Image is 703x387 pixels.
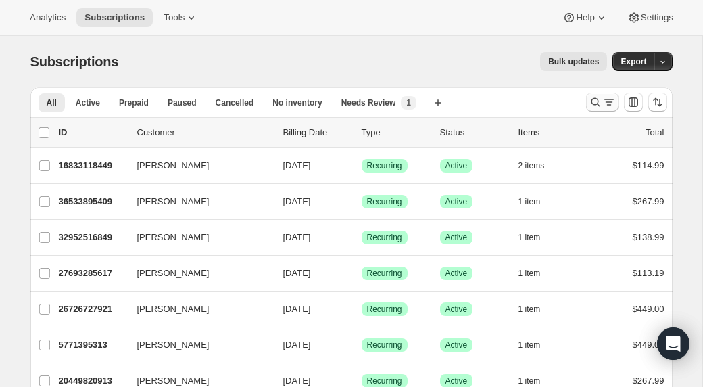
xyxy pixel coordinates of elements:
[518,264,556,283] button: 1 item
[129,298,264,320] button: [PERSON_NAME]
[59,338,126,352] p: 5771395313
[59,192,664,211] div: 36533895409[PERSON_NAME][DATE]SuccessRecurringSuccessActive1 item$267.99
[59,264,664,283] div: 27693285617[PERSON_NAME][DATE]SuccessRecurringSuccessActive1 item$113.19
[518,228,556,247] button: 1 item
[518,336,556,355] button: 1 item
[59,228,664,247] div: 32952516849[PERSON_NAME][DATE]SuccessRecurringSuccessActive1 item$138.99
[367,304,402,315] span: Recurring
[283,126,351,139] p: Billing Date
[22,8,74,27] button: Analytics
[164,12,185,23] span: Tools
[576,12,594,23] span: Help
[586,93,619,112] button: Search and filter results
[367,375,402,386] span: Recurring
[168,97,197,108] span: Paused
[427,93,449,112] button: Create new view
[445,196,468,207] span: Active
[367,196,402,207] span: Recurring
[633,232,664,242] span: $138.99
[283,304,311,314] span: [DATE]
[137,302,210,316] span: [PERSON_NAME]
[59,126,664,139] div: IDCustomerBilling DateTypeStatusItemsTotal
[283,375,311,386] span: [DATE]
[619,8,681,27] button: Settings
[641,12,673,23] span: Settings
[518,268,541,279] span: 1 item
[59,231,126,244] p: 32952516849
[137,231,210,244] span: [PERSON_NAME]
[648,93,667,112] button: Sort the results
[657,327,689,360] div: Open Intercom Messenger
[59,336,664,355] div: 5771395313[PERSON_NAME][DATE]SuccessRecurringSuccessActive1 item$449.00
[84,12,145,23] span: Subscriptions
[518,232,541,243] span: 1 item
[283,232,311,242] span: [DATE]
[518,156,560,175] button: 2 items
[137,267,210,280] span: [PERSON_NAME]
[367,340,402,350] span: Recurring
[612,52,654,71] button: Export
[341,97,396,108] span: Needs Review
[137,159,210,173] span: [PERSON_NAME]
[119,97,149,108] span: Prepaid
[445,304,468,315] span: Active
[59,156,664,175] div: 16833118449[PERSON_NAME][DATE]SuccessRecurringSuccessActive2 items$114.99
[59,267,126,280] p: 27693285617
[129,263,264,284] button: [PERSON_NAME]
[47,97,57,108] span: All
[518,192,556,211] button: 1 item
[633,268,664,278] span: $113.19
[633,340,664,350] span: $449.00
[59,159,126,173] p: 16833118449
[59,300,664,319] div: 26726727921[PERSON_NAME][DATE]SuccessRecurringSuccessActive1 item$449.00
[137,338,210,352] span: [PERSON_NAME]
[445,340,468,350] span: Active
[646,126,664,139] p: Total
[445,160,468,171] span: Active
[518,126,586,139] div: Items
[406,97,411,108] span: 1
[76,97,100,108] span: Active
[633,196,664,206] span: $267.99
[621,56,646,67] span: Export
[633,375,664,386] span: $267.99
[137,195,210,208] span: [PERSON_NAME]
[283,340,311,350] span: [DATE]
[518,196,541,207] span: 1 item
[283,268,311,278] span: [DATE]
[129,334,264,356] button: [PERSON_NAME]
[137,126,272,139] p: Customer
[362,126,429,139] div: Type
[445,232,468,243] span: Active
[59,195,126,208] p: 36533895409
[30,12,66,23] span: Analytics
[367,232,402,243] span: Recurring
[155,8,206,27] button: Tools
[554,8,616,27] button: Help
[367,160,402,171] span: Recurring
[59,302,126,316] p: 26726727921
[633,304,664,314] span: $449.00
[272,97,322,108] span: No inventory
[445,268,468,279] span: Active
[624,93,643,112] button: Customize table column order and visibility
[518,300,556,319] button: 1 item
[216,97,254,108] span: Cancelled
[518,340,541,350] span: 1 item
[129,227,264,248] button: [PERSON_NAME]
[548,56,599,67] span: Bulk updates
[518,160,545,171] span: 2 items
[518,304,541,315] span: 1 item
[129,155,264,177] button: [PERSON_NAME]
[30,54,119,69] span: Subscriptions
[367,268,402,279] span: Recurring
[445,375,468,386] span: Active
[283,160,311,170] span: [DATE]
[518,375,541,386] span: 1 item
[633,160,664,170] span: $114.99
[59,126,126,139] p: ID
[76,8,153,27] button: Subscriptions
[440,126,508,139] p: Status
[540,52,607,71] button: Bulk updates
[129,191,264,212] button: [PERSON_NAME]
